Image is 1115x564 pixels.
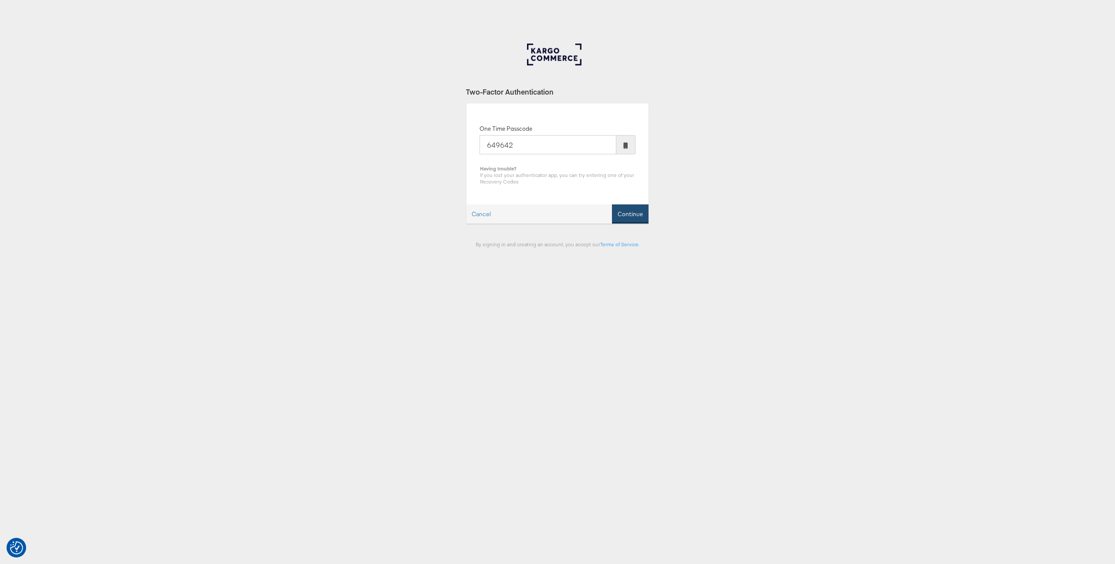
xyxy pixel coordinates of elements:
[10,541,23,554] button: Consent Preferences
[466,87,649,97] div: Two-Factor Authentication
[466,241,649,248] div: By signing in and creating an account, you accept our .
[480,125,532,133] label: One Time Passcode
[612,204,649,224] button: Continue
[10,541,23,554] img: Revisit consent button
[480,165,517,172] b: Having trouble?
[480,172,634,185] span: If you lost your authenticator app, you can try entering one of your Recovery Codes
[600,241,639,248] a: Terms of Service
[480,135,616,154] input: Enter the code
[466,205,496,224] a: Cancel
